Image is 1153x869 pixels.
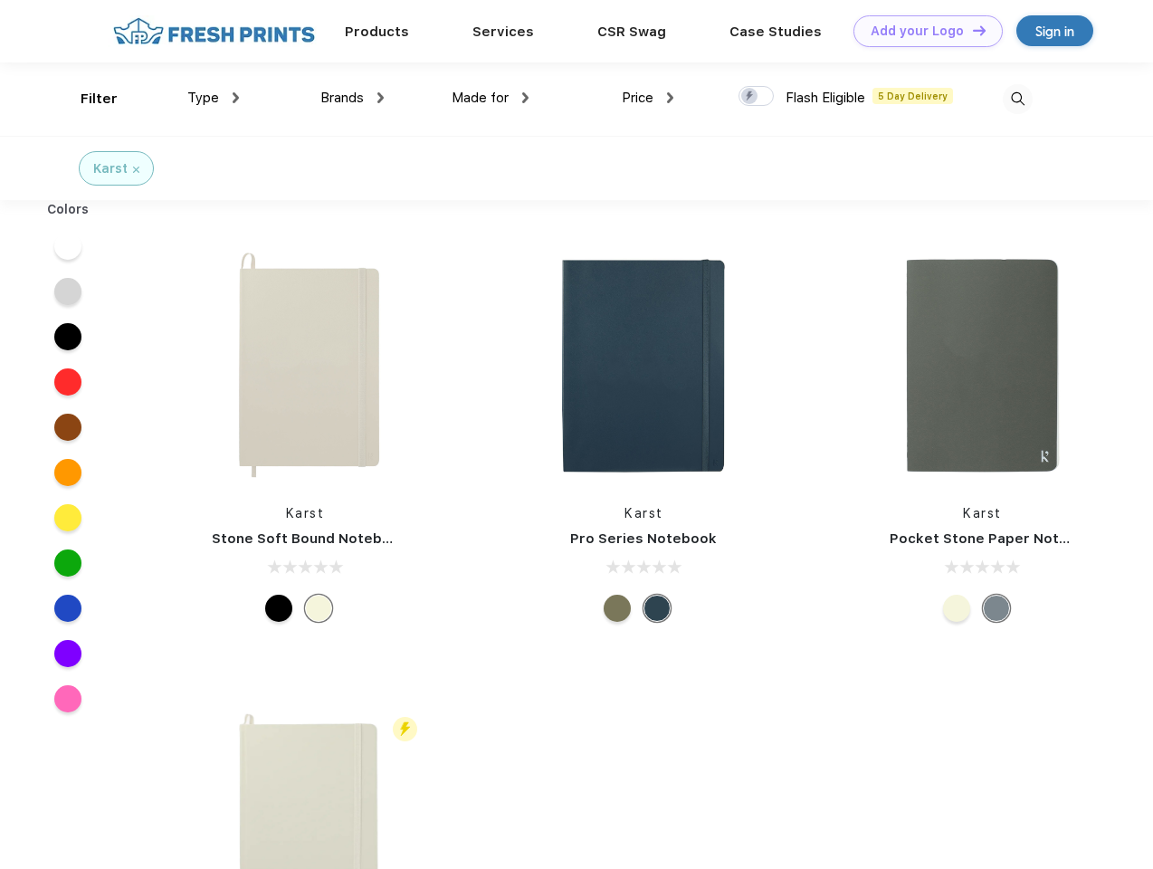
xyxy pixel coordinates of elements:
img: func=resize&h=266 [185,245,425,486]
span: 5 Day Delivery [872,88,953,104]
img: DT [973,25,986,35]
div: Add your Logo [871,24,964,39]
span: Made for [452,90,509,106]
span: Brands [320,90,364,106]
div: Beige [305,595,332,622]
div: Beige [943,595,970,622]
span: Flash Eligible [786,90,865,106]
span: Type [187,90,219,106]
img: dropdown.png [667,92,673,103]
a: Karst [286,506,325,520]
div: Colors [33,200,103,219]
img: desktop_search.svg [1003,84,1033,114]
a: Services [472,24,534,40]
img: dropdown.png [233,92,239,103]
a: Pro Series Notebook [570,530,717,547]
a: Products [345,24,409,40]
div: Navy [643,595,671,622]
div: Gray [983,595,1010,622]
a: Karst [624,506,663,520]
a: Sign in [1016,15,1093,46]
img: dropdown.png [377,92,384,103]
img: dropdown.png [522,92,529,103]
a: Pocket Stone Paper Notebook [890,530,1103,547]
div: Filter [81,89,118,110]
div: Karst [93,159,128,178]
span: Price [622,90,653,106]
a: Stone Soft Bound Notebook [212,530,408,547]
a: CSR Swag [597,24,666,40]
a: Karst [963,506,1002,520]
img: func=resize&h=266 [862,245,1103,486]
div: Black [265,595,292,622]
img: func=resize&h=266 [523,245,764,486]
img: filter_cancel.svg [133,167,139,173]
div: Olive [604,595,631,622]
img: flash_active_toggle.svg [393,717,417,741]
img: fo%20logo%202.webp [108,15,320,47]
div: Sign in [1035,21,1074,42]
